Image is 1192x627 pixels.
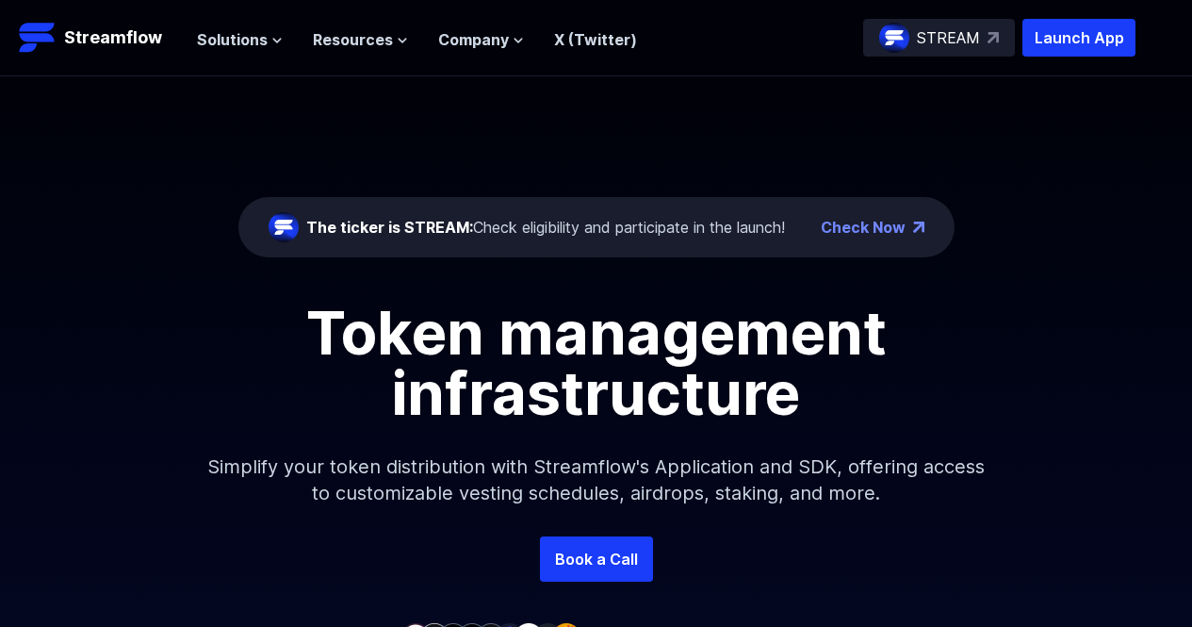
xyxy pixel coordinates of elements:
a: X (Twitter) [554,30,637,49]
a: Streamflow [19,19,178,57]
button: Resources [313,28,408,51]
img: top-right-arrow.svg [988,32,999,43]
h1: Token management infrastructure [172,303,1021,423]
img: streamflow-logo-circle.png [269,212,299,242]
a: STREAM [863,19,1015,57]
a: Book a Call [540,536,653,582]
a: Check Now [821,216,906,239]
img: Streamflow Logo [19,19,57,57]
p: STREAM [917,26,980,49]
button: Solutions [197,28,283,51]
img: streamflow-logo-circle.png [879,23,909,53]
span: The ticker is STREAM: [306,218,473,237]
button: Launch App [1022,19,1135,57]
span: Resources [313,28,393,51]
span: Solutions [197,28,268,51]
img: top-right-arrow.png [913,222,924,233]
p: Streamflow [64,25,162,51]
button: Company [438,28,524,51]
span: Company [438,28,509,51]
p: Simplify your token distribution with Streamflow's Application and SDK, offering access to custom... [191,423,1002,536]
div: Check eligibility and participate in the launch! [306,216,785,239]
